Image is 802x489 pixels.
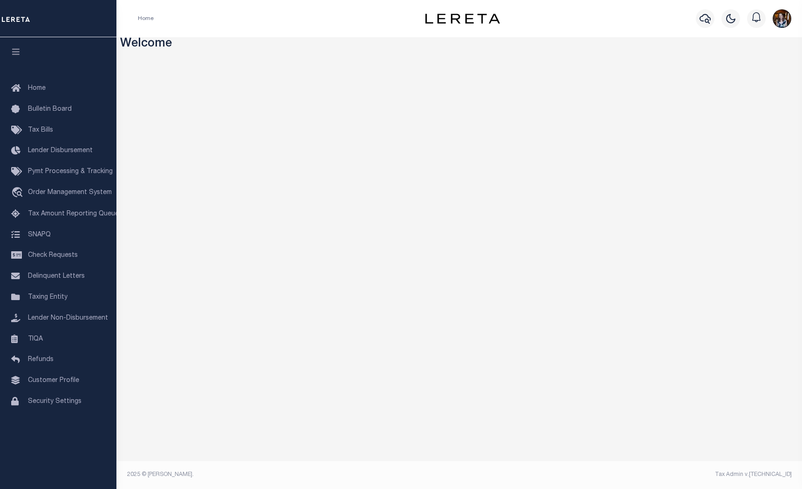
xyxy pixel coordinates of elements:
span: Home [28,85,46,92]
span: Check Requests [28,252,78,259]
span: Customer Profile [28,377,79,384]
span: Bulletin Board [28,106,72,113]
span: Delinquent Letters [28,273,85,280]
span: Tax Bills [28,127,53,134]
div: 2025 © [PERSON_NAME]. [120,470,460,479]
span: TIQA [28,335,43,342]
span: Security Settings [28,398,82,405]
span: Refunds [28,356,54,363]
span: Pymt Processing & Tracking [28,168,113,175]
li: Home [138,14,154,23]
span: SNAPQ [28,231,51,238]
span: Lender Non-Disbursement [28,315,108,322]
span: Order Management System [28,189,112,196]
span: Taxing Entity [28,294,68,301]
i: travel_explore [11,187,26,199]
span: Tax Amount Reporting Queue [28,211,119,217]
span: Lender Disbursement [28,147,93,154]
img: logo-dark.svg [425,13,500,24]
div: Tax Admin v.[TECHNICAL_ID] [466,470,792,479]
h3: Welcome [120,37,799,52]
